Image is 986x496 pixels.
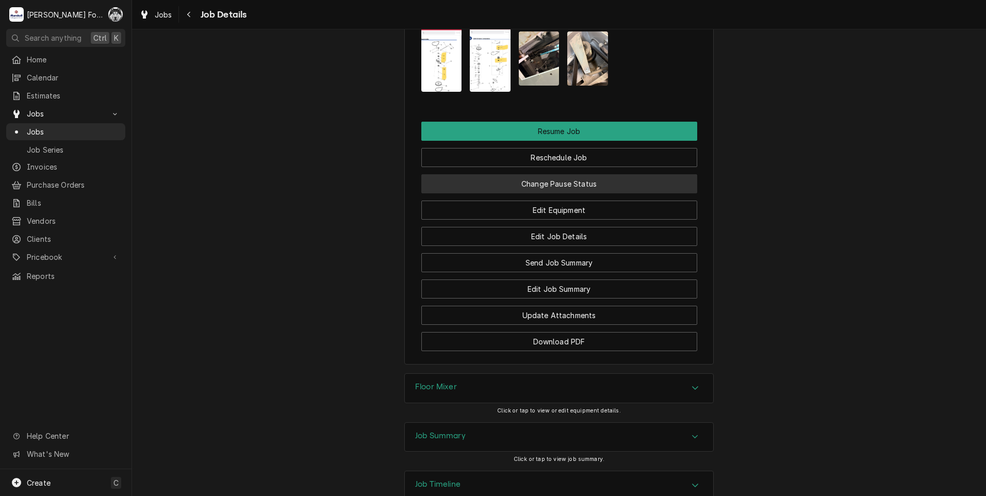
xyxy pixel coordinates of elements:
button: Download PDF [421,332,697,351]
div: Accordion Header [405,374,713,403]
span: Help Center [27,431,119,441]
button: Edit Job Details [421,227,697,246]
div: Button Group Row [421,325,697,351]
div: Marshall Food Equipment Service's Avatar [9,7,24,22]
a: Go to What's New [6,445,125,462]
span: Purchase Orders [27,179,120,190]
button: Change Pause Status [421,174,697,193]
span: Invoices [27,161,120,172]
button: Edit Job Summary [421,279,697,299]
img: Fqb6p3WtSjubDlW6uzev [421,25,462,92]
img: VFKDRTXTtKyIF9kvHRfw [470,26,511,92]
a: Invoices [6,158,125,175]
a: Go to Pricebook [6,249,125,266]
span: Reports [27,271,120,282]
div: Chris Murphy (103)'s Avatar [108,7,123,22]
div: Button Group Row [421,141,697,167]
div: Job Summary [404,422,714,452]
button: Update Attachments [421,306,697,325]
span: What's New [27,449,119,459]
span: Pricebook [27,252,105,262]
a: Purchase Orders [6,176,125,193]
a: Reports [6,268,125,285]
div: Attachments [421,7,697,100]
a: Clients [6,230,125,247]
button: Resume Job [421,122,697,141]
div: M [9,7,24,22]
button: Search anythingCtrlK [6,29,125,47]
div: Button Group Row [421,122,697,141]
div: Button Group Row [421,193,697,220]
span: C [113,477,119,488]
span: Create [27,478,51,487]
span: Home [27,54,120,65]
div: Button Group Row [421,272,697,299]
div: Button Group Row [421,167,697,193]
span: Jobs [155,9,172,20]
span: Click or tap to view job summary. [514,456,604,462]
a: Bills [6,194,125,211]
span: Job Details [198,8,247,22]
button: Edit Equipment [421,201,697,220]
h3: Job Timeline [415,480,461,489]
a: Go to Help Center [6,427,125,444]
a: Calendar [6,69,125,86]
div: Button Group Row [421,299,697,325]
span: Vendors [27,216,120,226]
div: Floor Mixer [404,373,714,403]
span: Ctrl [93,32,107,43]
span: Click or tap to view or edit equipment details. [497,407,621,414]
a: Go to Jobs [6,105,125,122]
span: Search anything [25,32,81,43]
span: Job Series [27,144,120,155]
span: Attachments [421,17,697,100]
a: Home [6,51,125,68]
a: Estimates [6,87,125,104]
div: Button Group Row [421,220,697,246]
div: Button Group Row [421,246,697,272]
button: Accordion Details Expand Trigger [405,423,713,452]
a: Job Series [6,141,125,158]
div: Button Group [421,122,697,351]
span: Jobs [27,108,105,119]
a: Jobs [6,123,125,140]
button: Accordion Details Expand Trigger [405,374,713,403]
div: [PERSON_NAME] Food Equipment Service [27,9,103,20]
span: Jobs [27,126,120,137]
h3: Floor Mixer [415,382,457,392]
button: Send Job Summary [421,253,697,272]
span: Clients [27,234,120,244]
button: Reschedule Job [421,148,697,167]
span: Estimates [27,90,120,101]
a: Vendors [6,212,125,229]
div: Accordion Header [405,423,713,452]
span: Bills [27,197,120,208]
h3: Job Summary [415,431,466,441]
img: edrvHzC4TcKz77BlFuv7 [567,31,608,86]
button: Navigate back [181,6,198,23]
span: K [114,32,119,43]
img: 58UbZ4noQtSMMMH6a6Fx [519,31,560,86]
span: Calendar [27,72,120,83]
div: C( [108,7,123,22]
a: Jobs [135,6,176,23]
